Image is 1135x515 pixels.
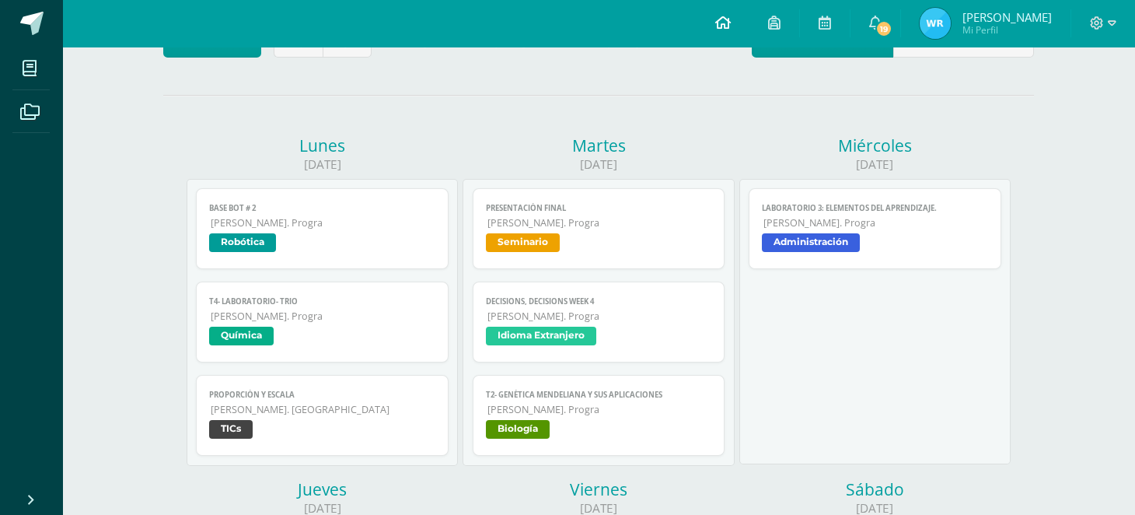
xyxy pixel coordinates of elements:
a: Proporción y escala[PERSON_NAME]. [GEOGRAPHIC_DATA]TICs [196,375,449,456]
div: Jueves [187,478,458,500]
div: Viernes [463,478,734,500]
span: [PERSON_NAME]. Progra [487,310,712,323]
a: Base bot # 2[PERSON_NAME]. PrograRobótica [196,188,449,269]
span: [PERSON_NAME]. Progra [487,403,712,416]
span: [PERSON_NAME] [962,9,1052,25]
div: Sábado [739,478,1011,500]
span: Decisions, Decisions week 4 [486,296,712,307]
div: Miércoles [739,135,1011,156]
span: Robótica [209,233,276,252]
a: LABORATORIO 3: Elementos del aprendizaje.[PERSON_NAME]. PrograAdministración [749,188,1001,269]
div: Martes [463,135,734,156]
span: Base bot # 2 [209,203,435,213]
span: LABORATORIO 3: Elementos del aprendizaje. [762,203,988,213]
span: Mi Perfil [962,23,1052,37]
div: Lunes [187,135,458,156]
a: Presentación final[PERSON_NAME]. PrograSeminario [473,188,725,269]
span: Biología [486,420,550,439]
span: T4- Laboratorio- trio [209,296,435,307]
div: [DATE] [463,156,734,173]
span: 19 [875,20,892,37]
img: ce909746c883927103f96163b1a5e61c.png [920,8,951,39]
div: [DATE] [187,156,458,173]
a: T4- Laboratorio- trio[PERSON_NAME]. PrograQuímica [196,282,449,363]
span: Proporción y escala [209,390,435,400]
a: T2- Genética Mendeliana y sus aplicaciones[PERSON_NAME]. PrograBiología [473,375,725,456]
span: Idioma Extranjero [486,327,596,345]
span: [PERSON_NAME]. [GEOGRAPHIC_DATA] [211,403,435,416]
span: [PERSON_NAME]. Progra [763,216,988,229]
div: [DATE] [739,156,1011,173]
span: Presentación final [486,203,712,213]
span: T2- Genética Mendeliana y sus aplicaciones [486,390,712,400]
span: TICs [209,420,253,439]
span: Administración [762,233,860,252]
span: [PERSON_NAME]. Progra [211,216,435,229]
span: [PERSON_NAME]. Progra [487,216,712,229]
span: Química [209,327,274,345]
a: Decisions, Decisions week 4[PERSON_NAME]. PrograIdioma Extranjero [473,282,725,363]
span: Seminario [486,233,560,252]
span: [PERSON_NAME]. Progra [211,310,435,323]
